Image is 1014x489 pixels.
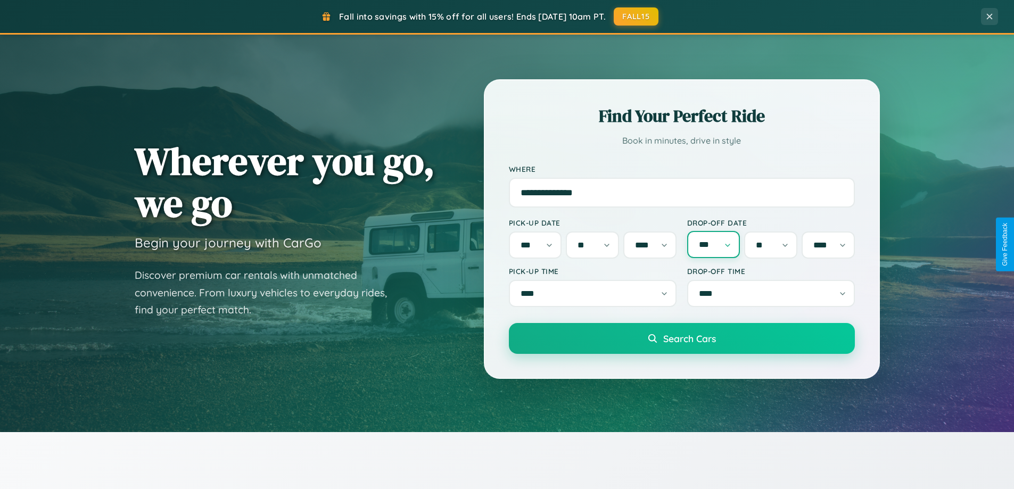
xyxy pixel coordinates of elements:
h3: Begin your journey with CarGo [135,235,321,251]
h1: Wherever you go, we go [135,140,435,224]
h2: Find Your Perfect Ride [509,104,855,128]
span: Search Cars [663,333,716,344]
button: FALL15 [614,7,658,26]
p: Book in minutes, drive in style [509,133,855,148]
label: Drop-off Date [687,218,855,227]
button: Search Cars [509,323,855,354]
p: Discover premium car rentals with unmatched convenience. From luxury vehicles to everyday rides, ... [135,267,401,319]
label: Where [509,164,855,173]
label: Pick-up Time [509,267,677,276]
span: Fall into savings with 15% off for all users! Ends [DATE] 10am PT. [339,11,606,22]
label: Pick-up Date [509,218,677,227]
div: Give Feedback [1001,223,1009,266]
label: Drop-off Time [687,267,855,276]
